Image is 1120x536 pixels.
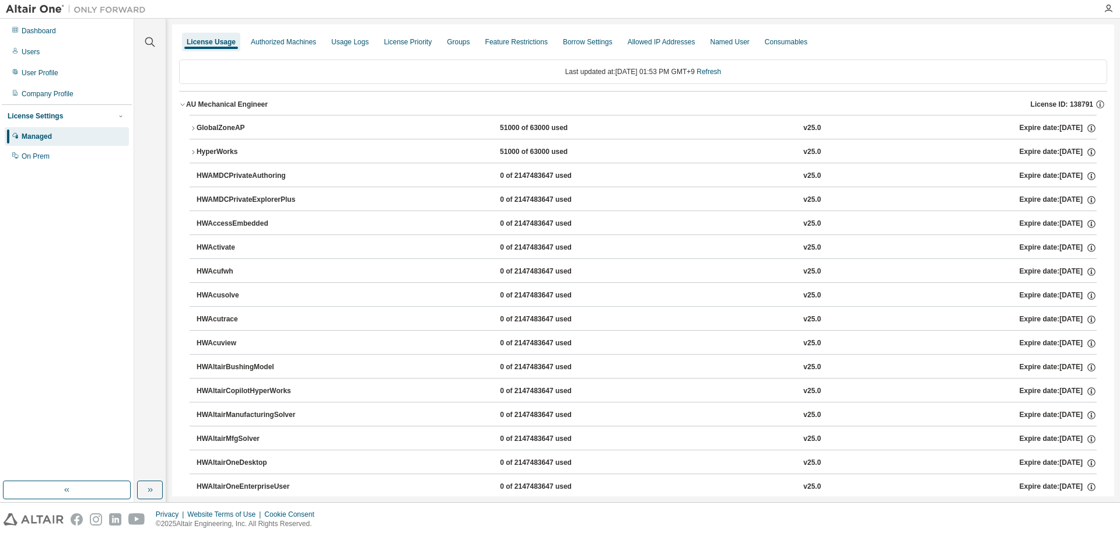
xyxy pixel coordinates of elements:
[197,450,1097,476] button: HWAltairOneDesktop0 of 2147483647 usedv25.0Expire date:[DATE]
[803,195,821,205] div: v25.0
[197,331,1097,356] button: HWAcuview0 of 2147483647 usedv25.0Expire date:[DATE]
[1031,100,1093,109] span: License ID: 138791
[186,100,268,109] div: AU Mechanical Engineer
[803,362,821,373] div: v25.0
[500,219,605,229] div: 0 of 2147483647 used
[3,513,64,526] img: altair_logo.svg
[197,410,302,421] div: HWAltairManufacturingSolver
[500,458,605,468] div: 0 of 2147483647 used
[803,482,821,492] div: v25.0
[197,402,1097,428] button: HWAltairManufacturingSolver0 of 2147483647 usedv25.0Expire date:[DATE]
[109,513,121,526] img: linkedin.svg
[384,37,432,47] div: License Priority
[500,410,605,421] div: 0 of 2147483647 used
[71,513,83,526] img: facebook.svg
[1020,123,1097,134] div: Expire date: [DATE]
[1020,219,1097,229] div: Expire date: [DATE]
[90,513,102,526] img: instagram.svg
[803,338,821,349] div: v25.0
[197,147,302,157] div: HyperWorks
[197,314,302,325] div: HWAcutrace
[803,410,821,421] div: v25.0
[803,243,821,253] div: v25.0
[1020,243,1097,253] div: Expire date: [DATE]
[197,283,1097,309] button: HWAcusolve0 of 2147483647 usedv25.0Expire date:[DATE]
[197,163,1097,189] button: HWAMDCPrivateAuthoring0 of 2147483647 usedv25.0Expire date:[DATE]
[197,355,1097,380] button: HWAltairBushingModel0 of 2147483647 usedv25.0Expire date:[DATE]
[197,482,302,492] div: HWAltairOneEnterpriseUser
[22,68,58,78] div: User Profile
[500,434,605,444] div: 0 of 2147483647 used
[156,510,187,519] div: Privacy
[197,338,302,349] div: HWAcuview
[710,37,749,47] div: Named User
[500,386,605,397] div: 0 of 2147483647 used
[197,171,302,181] div: HWAMDCPrivateAuthoring
[803,386,821,397] div: v25.0
[1020,362,1097,373] div: Expire date: [DATE]
[22,152,50,161] div: On Prem
[197,123,302,134] div: GlobalZoneAP
[803,458,821,468] div: v25.0
[197,219,302,229] div: HWAccessEmbedded
[628,37,695,47] div: Allowed IP Addresses
[803,171,821,181] div: v25.0
[128,513,145,526] img: youtube.svg
[6,3,152,15] img: Altair One
[500,314,605,325] div: 0 of 2147483647 used
[8,111,63,121] div: License Settings
[264,510,321,519] div: Cookie Consent
[251,37,316,47] div: Authorized Machines
[197,458,302,468] div: HWAltairOneDesktop
[197,426,1097,452] button: HWAltairMfgSolver0 of 2147483647 usedv25.0Expire date:[DATE]
[500,147,605,157] div: 51000 of 63000 used
[500,338,605,349] div: 0 of 2147483647 used
[500,123,605,134] div: 51000 of 63000 used
[563,37,612,47] div: Borrow Settings
[500,243,605,253] div: 0 of 2147483647 used
[197,243,302,253] div: HWActivate
[190,139,1097,165] button: HyperWorks51000 of 63000 usedv25.0Expire date:[DATE]
[197,379,1097,404] button: HWAltairCopilotHyperWorks0 of 2147483647 usedv25.0Expire date:[DATE]
[803,314,821,325] div: v25.0
[500,482,605,492] div: 0 of 2147483647 used
[179,92,1107,117] button: AU Mechanical EngineerLicense ID: 138791
[1020,147,1097,157] div: Expire date: [DATE]
[331,37,369,47] div: Usage Logs
[1020,338,1097,349] div: Expire date: [DATE]
[197,290,302,301] div: HWAcusolve
[187,37,236,47] div: License Usage
[1020,267,1097,277] div: Expire date: [DATE]
[803,219,821,229] div: v25.0
[22,26,56,36] div: Dashboard
[1020,171,1097,181] div: Expire date: [DATE]
[190,115,1097,141] button: GlobalZoneAP51000 of 63000 usedv25.0Expire date:[DATE]
[187,510,264,519] div: Website Terms of Use
[179,59,1107,84] div: Last updated at: [DATE] 01:53 PM GMT+9
[22,47,40,57] div: Users
[1020,458,1097,468] div: Expire date: [DATE]
[197,211,1097,237] button: HWAccessEmbedded0 of 2147483647 usedv25.0Expire date:[DATE]
[197,386,302,397] div: HWAltairCopilotHyperWorks
[1020,482,1097,492] div: Expire date: [DATE]
[22,89,73,99] div: Company Profile
[485,37,548,47] div: Feature Restrictions
[197,434,302,444] div: HWAltairMfgSolver
[197,474,1097,500] button: HWAltairOneEnterpriseUser0 of 2147483647 usedv25.0Expire date:[DATE]
[803,434,821,444] div: v25.0
[197,307,1097,332] button: HWAcutrace0 of 2147483647 usedv25.0Expire date:[DATE]
[500,290,605,301] div: 0 of 2147483647 used
[1020,314,1097,325] div: Expire date: [DATE]
[197,187,1097,213] button: HWAMDCPrivateExplorerPlus0 of 2147483647 usedv25.0Expire date:[DATE]
[197,267,302,277] div: HWAcufwh
[197,362,302,373] div: HWAltairBushingModel
[22,132,52,141] div: Managed
[765,37,807,47] div: Consumables
[500,362,605,373] div: 0 of 2147483647 used
[1020,386,1097,397] div: Expire date: [DATE]
[447,37,470,47] div: Groups
[1020,290,1097,301] div: Expire date: [DATE]
[156,519,321,529] p: © 2025 Altair Engineering, Inc. All Rights Reserved.
[696,68,721,76] a: Refresh
[500,171,605,181] div: 0 of 2147483647 used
